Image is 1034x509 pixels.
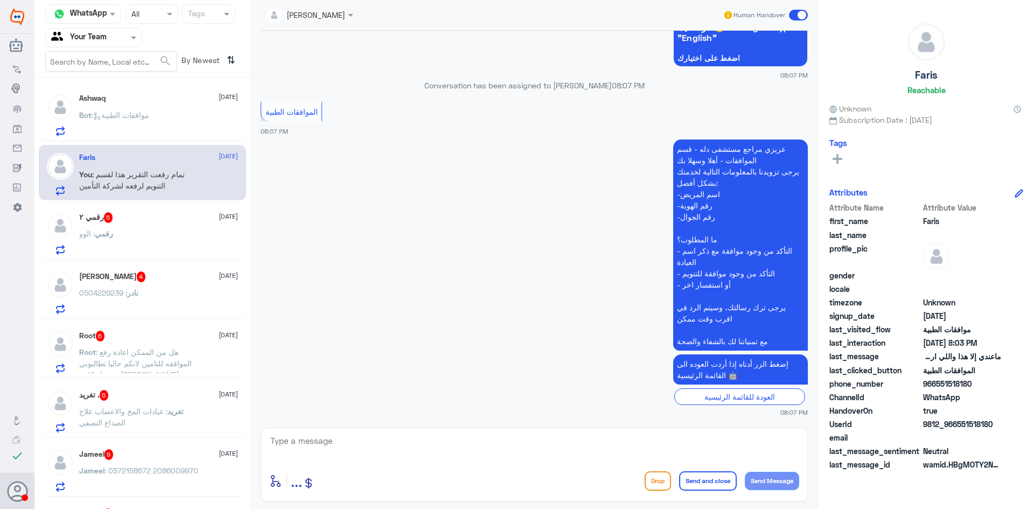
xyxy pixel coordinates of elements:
img: defaultAdmin.png [47,449,74,476]
span: تغريد [167,407,184,416]
span: locale [829,283,921,295]
img: whatsapp.png [51,6,67,22]
p: 18/8/2025, 8:07 PM [673,140,808,351]
span: Bot [79,110,92,120]
span: null [923,432,1001,443]
span: 4 [137,271,146,282]
span: نادر [127,288,138,297]
img: defaultAdmin.png [47,94,74,121]
h5: Faris [79,153,95,162]
span: email [829,432,921,443]
span: : 0572158672 2086009970 [104,466,198,475]
span: 2025-08-18T17:03:27.281Z [923,337,1001,348]
span: الموافقات الطبية [266,107,318,116]
span: last_message [829,351,921,362]
span: 9812_966551518180 [923,419,1001,430]
span: Faris [923,215,1001,227]
h6: Tags [829,138,847,148]
span: : الوو [79,229,95,238]
span: : عيادات المخ والاعصاب علاج الصداع النصفي [79,407,167,427]
button: Send Message [745,472,799,490]
h5: Ashwaq [79,94,106,103]
span: [DATE] [219,92,238,102]
span: 2 [923,392,1001,403]
span: UserId [829,419,921,430]
span: ... [291,471,302,490]
span: 08:07 PM [612,81,645,90]
span: wamid.HBgMOTY2NTUxNTE4MTgwFQIAEhgUM0FGNDg5QkY1MzdCRUE1NTE5QTAA [923,459,1001,470]
span: 6 [96,331,105,341]
span: Subscription Date : [DATE] [829,114,1023,125]
span: رقمي [95,229,113,238]
p: Conversation has been assigned to [PERSON_NAME] [261,80,808,91]
img: defaultAdmin.png [47,331,74,358]
span: By Newest [177,51,222,73]
span: Root [79,347,96,357]
span: الموافقات الطبية [923,365,1001,376]
h6: Reachable [907,85,946,95]
span: Unknown [829,103,871,114]
span: 966551518180 [923,378,1001,389]
span: You [79,170,92,179]
img: defaultAdmin.png [908,24,945,60]
div: Tags [186,8,205,22]
span: first_name [829,215,921,227]
img: defaultAdmin.png [47,212,74,239]
p: 18/8/2025, 8:07 PM [673,354,808,385]
input: Search by Name, Local etc… [46,52,177,71]
span: last_message_id [829,459,921,470]
span: [DATE] [219,449,238,458]
span: Jameel [79,466,104,475]
button: Send and close [679,471,737,491]
h5: Root [79,331,105,341]
span: 0 [923,445,1001,457]
span: phone_number [829,378,921,389]
span: null [923,270,1001,281]
span: : موافقات الطبية [92,110,149,120]
img: Widebot Logo [10,8,24,25]
img: defaultAdmin.png [47,390,74,417]
span: : هل من الممكن اعادة رفع الموافقه للتامين لانكم حاليا تطالبوني ب مبلغ كلمة [PERSON_NAME] وعطاني ت... [79,347,198,402]
span: 08:07 PM [780,408,808,417]
span: 2025-08-18T10:17:54.637Z [923,310,1001,322]
img: defaultAdmin.png [47,271,74,298]
h5: Faris [915,69,938,81]
button: ... [291,469,302,493]
span: [DATE] [219,389,238,399]
div: العودة للقائمة الرئيسية [674,388,805,405]
button: search [159,52,172,70]
h5: Jameel [79,449,114,460]
h6: Attributes [829,187,868,197]
span: last_name [829,229,921,241]
span: last_interaction [829,337,921,348]
span: اضغط على اختيارك [677,54,804,62]
img: defaultAdmin.png [923,243,950,270]
span: Unknown [923,297,1001,308]
h5: رقمي ٢ [79,212,113,223]
h5: تغريد . [79,390,109,401]
span: ماعندي إلا هذا واللي ارسلتلكم إذا فيه فحص إضافي يطلبونه لو ممكن الدكتور يضيفه اجي أسويه [923,351,1001,362]
span: null [923,283,1001,295]
span: Attribute Name [829,202,921,213]
span: : تمام رفعت التقرير هذا لقسم التنويم لرفعه لشركة التأمين [79,170,185,190]
span: Attribute Value [923,202,1001,213]
span: [DATE] [219,271,238,281]
span: last_visited_flow [829,324,921,335]
span: 08:07 PM [261,128,288,135]
span: موافقات الطبية [923,324,1001,335]
span: 08:07 PM [780,71,808,80]
span: last_clicked_button [829,365,921,376]
span: last_message_sentiment [829,445,921,457]
button: Drop [645,471,671,491]
span: timezone [829,297,921,308]
button: Avatar [7,481,27,501]
span: [DATE] [219,330,238,340]
img: defaultAdmin.png [47,153,74,180]
span: profile_pic [829,243,921,268]
span: search [159,54,172,67]
span: signup_date [829,310,921,322]
span: gender [829,270,921,281]
span: HandoverOn [829,405,921,416]
span: [DATE] [219,151,238,161]
span: 5 [104,212,113,223]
